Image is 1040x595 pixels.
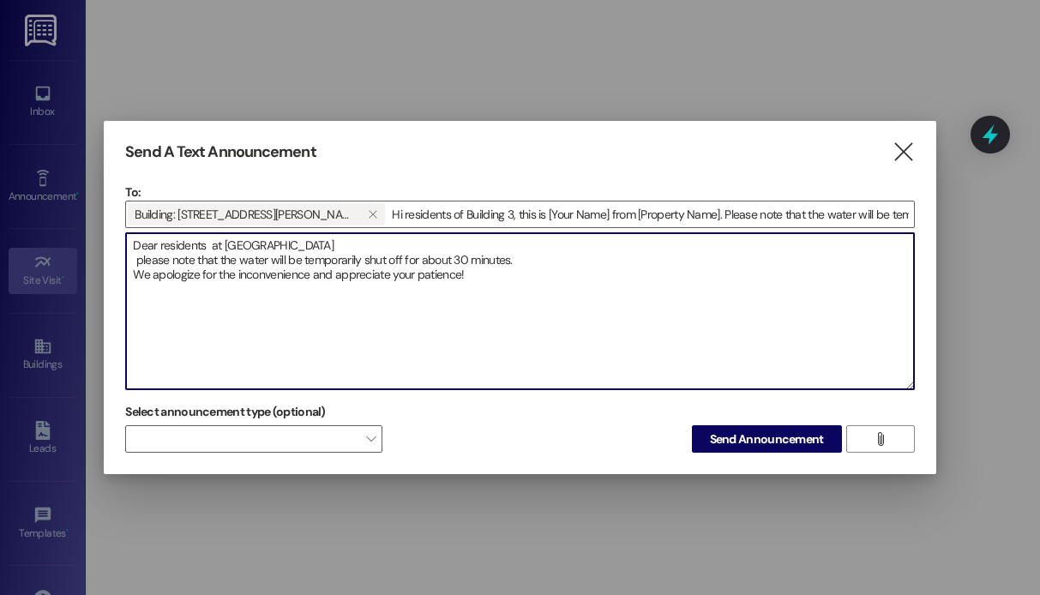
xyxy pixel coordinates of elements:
span: Send Announcement [710,430,824,448]
label: Select announcement type (optional) [125,399,326,425]
div: Dear residents at [GEOGRAPHIC_DATA] please note that the water will be temporarily shut off for a... [125,232,914,390]
p: To: [125,183,914,201]
input: Type to select the units, buildings, or communities you want to message. (e.g. 'Unit 1A', 'Buildi... [387,201,913,227]
span: Building: 3650 Lake Mead 3 [135,203,352,225]
textarea: Dear residents at [GEOGRAPHIC_DATA] please note that the water will be temporarily shut off for a... [126,233,913,389]
i:  [368,207,377,221]
h3: Send A Text Announcement [125,142,316,162]
button: Send Announcement [692,425,842,453]
button: Building: 3650 Lake Mead 3 [359,203,385,225]
i:  [874,432,887,446]
i:  [892,143,915,161]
